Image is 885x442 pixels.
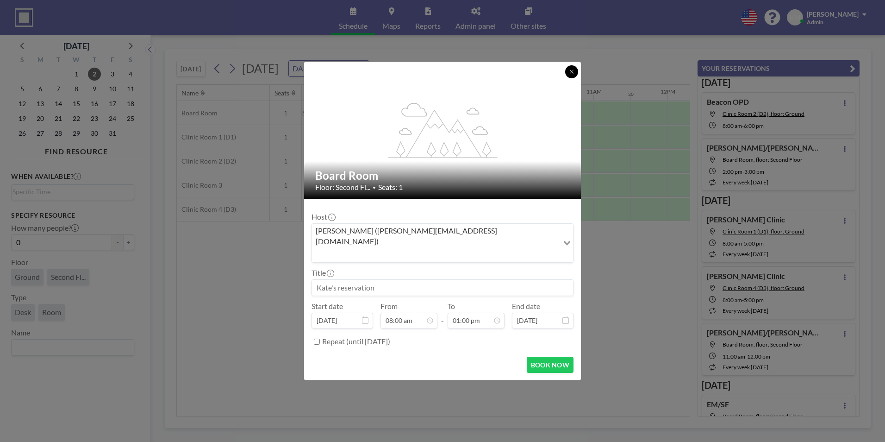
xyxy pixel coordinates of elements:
[448,302,455,311] label: To
[313,248,558,260] input: Search for option
[441,305,444,325] span: -
[378,183,403,192] span: Seats: 1
[527,357,573,373] button: BOOK NOW
[322,337,390,346] label: Repeat (until [DATE])
[315,169,571,183] h2: Board Room
[312,280,573,296] input: Kate's reservation
[380,302,398,311] label: From
[312,302,343,311] label: Start date
[312,224,573,262] div: Search for option
[315,183,370,192] span: Floor: Second Fl...
[373,184,376,191] span: •
[388,102,498,158] g: flex-grow: 1.2;
[312,268,333,278] label: Title
[512,302,540,311] label: End date
[312,212,335,221] label: Host
[314,226,557,246] span: [PERSON_NAME] ([PERSON_NAME][EMAIL_ADDRESS][DOMAIN_NAME])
